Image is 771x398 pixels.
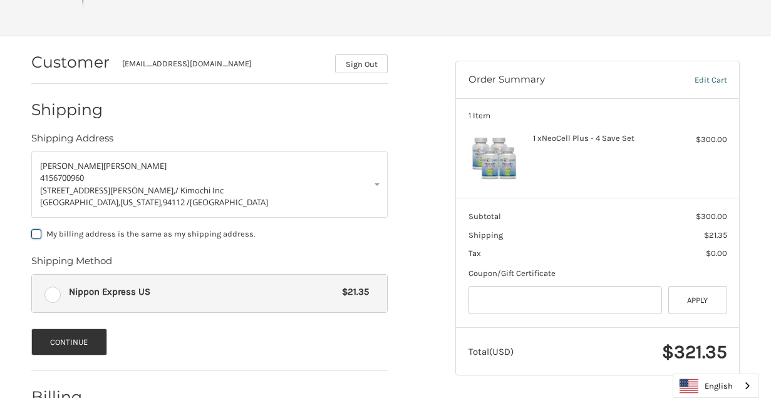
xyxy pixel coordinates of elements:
div: Language [673,374,758,398]
span: $0.00 [706,248,727,258]
span: $21.35 [336,285,369,299]
div: [EMAIL_ADDRESS][DOMAIN_NAME] [122,58,323,73]
button: Apply [668,286,727,314]
h2: Shipping [31,100,105,120]
a: Enter or select a different address [31,151,388,218]
input: Gift Certificate or Coupon Code [468,286,663,314]
span: $321.35 [662,340,727,363]
span: [STREET_ADDRESS][PERSON_NAME], [40,185,175,196]
span: Shipping [468,230,503,240]
a: English [673,374,758,397]
span: [GEOGRAPHIC_DATA], [40,196,120,208]
span: Nippon Express US [69,285,336,299]
span: [US_STATE], [120,196,163,208]
h2: Customer [31,53,110,72]
span: [GEOGRAPHIC_DATA] [190,196,268,208]
span: $21.35 [704,230,727,240]
span: [PERSON_NAME] [40,160,103,171]
span: Total (USD) [468,346,514,357]
button: Continue [31,329,107,355]
h3: Order Summary [468,74,649,86]
label: My billing address is the same as my shipping address. [31,229,388,239]
div: Coupon/Gift Certificate [468,267,727,280]
legend: Shipping Address [31,131,113,151]
span: / Kimochi Inc [175,185,224,196]
h4: 1 x NeoCell Plus - 4 Save Set [533,133,660,143]
h3: 1 Item [468,111,727,121]
span: 94112 / [163,196,190,208]
span: Subtotal [468,212,501,221]
span: $300.00 [696,212,727,221]
div: $300.00 [662,133,727,146]
legend: Shipping Method [31,254,112,274]
aside: Language selected: English [673,374,758,398]
span: [PERSON_NAME] [103,160,167,171]
span: Tax [468,248,481,258]
button: Sign Out [335,54,388,73]
a: Edit Cart [649,74,727,86]
span: 4156700960 [40,172,84,183]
